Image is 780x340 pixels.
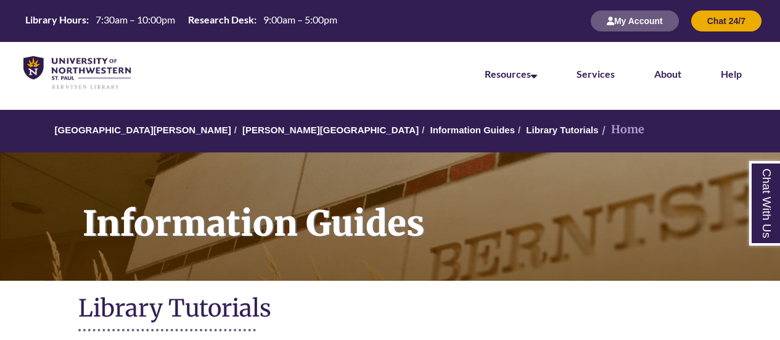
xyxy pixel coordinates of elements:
a: Library Tutorials [526,125,598,135]
th: Library Hours: [20,13,91,27]
span: 7:30am – 10:00pm [96,14,175,25]
button: My Account [591,10,679,31]
img: UNWSP Library Logo [23,56,131,90]
button: Chat 24/7 [691,10,762,31]
a: Information Guides [430,125,515,135]
a: Hours Today [20,13,342,30]
a: My Account [591,15,679,26]
h1: Information Guides [69,152,780,265]
li: Home [599,121,644,139]
a: Chat 24/7 [691,15,762,26]
h1: Library Tutorials [78,293,702,326]
a: [GEOGRAPHIC_DATA][PERSON_NAME] [55,125,231,135]
a: [PERSON_NAME][GEOGRAPHIC_DATA] [242,125,419,135]
a: About [654,68,681,80]
table: Hours Today [20,13,342,28]
a: Services [577,68,615,80]
a: Resources [485,68,537,80]
a: Help [721,68,742,80]
th: Research Desk: [183,13,258,27]
span: 9:00am – 5:00pm [263,14,337,25]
